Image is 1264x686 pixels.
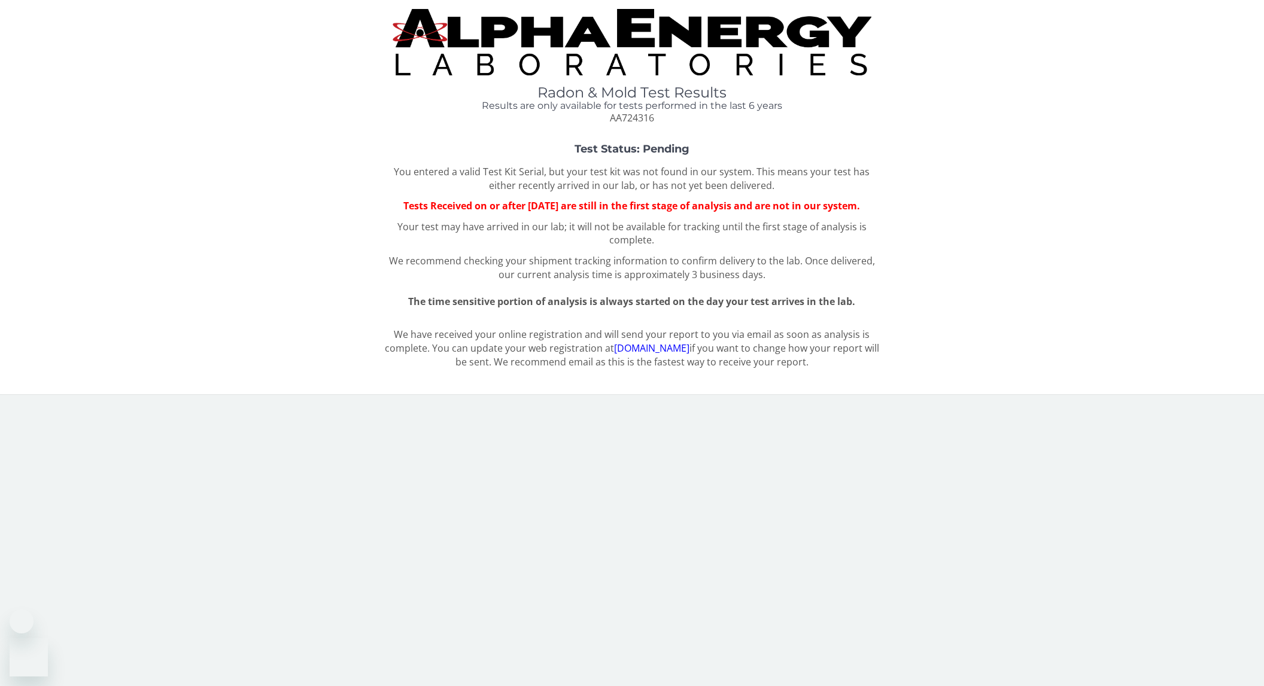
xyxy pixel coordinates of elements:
[389,254,803,267] span: We recommend checking your shipment tracking information to confirm delivery to the lab.
[575,142,689,156] strong: Test Status: Pending
[393,9,871,75] img: TightCrop.jpg
[408,295,855,308] span: The time sensitive portion of analysis is always started on the day your test arrives in the lab.
[10,609,34,633] iframe: Close message
[610,111,654,124] span: AA724316
[403,199,860,212] span: Tests Received on or after [DATE] are still in the first stage of analysis and are not in our sys...
[10,638,48,676] iframe: Button to launch messaging window
[383,328,882,369] p: We have received your online registration and will send your report to you via email as soon as a...
[383,100,882,111] h4: Results are only available for tests performed in the last 6 years
[383,165,882,193] p: You entered a valid Test Kit Serial, but your test kit was not found in our system. This means yo...
[383,85,882,100] h1: Radon & Mold Test Results
[383,220,882,248] p: Your test may have arrived in our lab; it will not be available for tracking until the first stag...
[614,342,689,355] a: [DOMAIN_NAME]
[499,254,875,281] span: Once delivered, our current analysis time is approximately 3 business days.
